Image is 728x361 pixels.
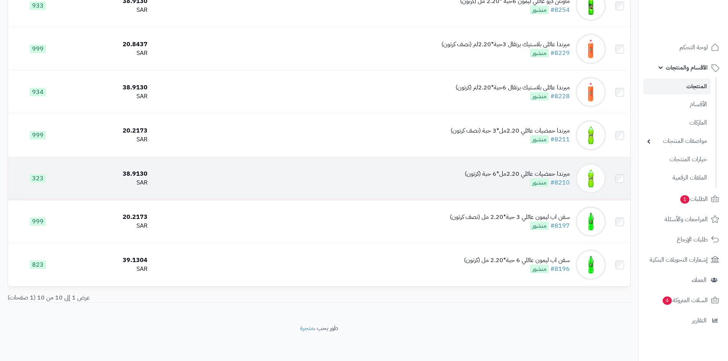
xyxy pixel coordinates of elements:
[550,92,570,101] a: #8228
[71,178,148,187] div: SAR
[71,265,148,274] div: SAR
[576,120,606,151] img: ميرندا حمضيات عائلي 2.20مل*3 حبة (نصف كرتون)
[441,40,570,49] div: ميرندا عائلى بلاستيك برتقال 3حبة*2.20لتر (نصف كرتون)
[666,62,708,73] span: الأقسام والمنتجات
[71,6,148,15] div: SAR
[676,19,721,35] img: logo-2.png
[2,293,319,302] div: عرض 1 إلى 10 من 10 (1 صفحات)
[576,77,606,107] img: ميرندا عائلى بلاستيك برتقال 6حبة*2.20لتر (كرتون)
[650,254,708,265] span: إشعارات التحويلات البنكية
[643,170,711,186] a: الملفات الرقمية
[71,256,148,265] div: 39.1304
[576,206,606,237] img: سفن اب ليمون عائلي 3 حبة*2.20 مل (نصف كرتون)
[550,178,570,187] a: #8210
[71,126,148,135] div: 20.2173
[30,261,46,269] span: 823
[662,295,708,306] span: السلات المتروكة
[550,49,570,58] a: #8229
[643,271,723,289] a: العملاء
[643,311,723,330] a: التقارير
[30,88,46,96] span: 934
[550,5,570,15] a: #8254
[71,170,148,178] div: 38.9130
[530,265,549,273] span: منشور
[464,256,570,265] div: سفن اب ليمون عائلي 6 حبة*2.20 مل (كرتون)
[576,249,606,280] img: سفن اب ليمون عائلي 6 حبة*2.20 مل (كرتون)
[530,222,549,230] span: منشور
[643,291,723,309] a: السلات المتروكة4
[300,324,314,333] a: متجرة
[30,174,46,183] span: 323
[71,49,148,58] div: SAR
[680,195,689,204] span: 1
[663,296,672,305] span: 4
[71,40,148,49] div: 20.8437
[550,264,570,274] a: #8196
[643,190,723,208] a: الطلبات1
[530,92,549,100] span: منشور
[465,170,570,178] div: ميرندا حمضيات عائلي 2.20مل*6 حبة (كرتون)
[550,221,570,230] a: #8197
[643,115,711,131] a: الماركات
[677,234,708,245] span: طلبات الإرجاع
[643,96,711,113] a: الأقسام
[643,79,711,94] a: المنتجات
[30,2,46,10] span: 933
[71,92,148,101] div: SAR
[30,217,46,226] span: 999
[665,214,708,225] span: المراجعات والأسئلة
[643,38,723,57] a: لوحة التحكم
[679,194,708,204] span: الطلبات
[530,178,549,187] span: منشور
[71,222,148,230] div: SAR
[643,133,711,149] a: مواصفات المنتجات
[450,213,570,222] div: سفن اب ليمون عائلي 3 حبة*2.20 مل (نصف كرتون)
[576,34,606,64] img: ميرندا عائلى بلاستيك برتقال 3حبة*2.20لتر (نصف كرتون)
[643,230,723,249] a: طلبات الإرجاع
[679,42,708,53] span: لوحة التحكم
[71,83,148,92] div: 38.9130
[30,45,46,53] span: 999
[643,251,723,269] a: إشعارات التحويلات البنكية
[71,135,148,144] div: SAR
[530,49,549,57] span: منشور
[30,131,46,139] span: 999
[456,83,570,92] div: ميرندا عائلى بلاستيك برتقال 6حبة*2.20لتر (كرتون)
[576,163,606,194] img: ميرندا حمضيات عائلي 2.20مل*6 حبة (كرتون)
[643,151,711,168] a: خيارات المنتجات
[530,135,549,144] span: منشور
[692,315,707,326] span: التقارير
[643,210,723,228] a: المراجعات والأسئلة
[530,6,549,14] span: منشور
[451,126,570,135] div: ميرندا حمضيات عائلي 2.20مل*3 حبة (نصف كرتون)
[71,213,148,222] div: 20.2173
[550,135,570,144] a: #8211
[692,275,707,285] span: العملاء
